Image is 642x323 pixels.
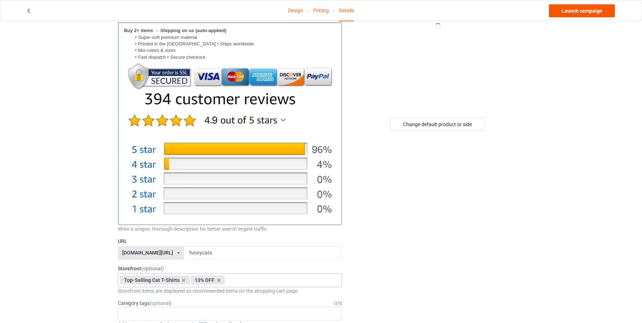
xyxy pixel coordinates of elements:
span: (optional) [141,266,164,271]
label: URL [118,238,342,245]
li: Fast dispatch • Secure checkout [131,54,336,61]
a: Pricing [313,0,329,21]
li: Super-soft premium material [131,34,336,41]
li: Printed in the [GEOGRAPHIC_DATA] • Ships worldwide [131,41,336,47]
a: Launch campaign [549,4,615,17]
li: Mix colors & sizes [131,47,336,54]
div: 13% OFF [191,276,225,284]
img: May be an image of text that says 'Your order is SSL SECURED VISA MasterCard AMERICAN EXPRESS DIS... [124,61,336,218]
div: Details [339,0,354,21]
div: Storefront items are displayed as recommended items on the shopping cart page. [118,287,342,295]
label: Storefront [118,265,342,272]
div: Write a unique, thorough description for better search engine traffic. [118,225,342,233]
div: [DOMAIN_NAME][URL] [122,250,173,255]
div: 0 / 6 [334,300,342,307]
a: Design [288,0,303,21]
strong: Buy 2+ items → Shipping on us (auto-applied) [124,28,226,33]
div: Change default product or side [390,118,484,131]
div: Top-Selling Cat T-Shirts [120,276,190,284]
label: Category tags [118,300,172,307]
span: (optional) [150,300,172,306]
